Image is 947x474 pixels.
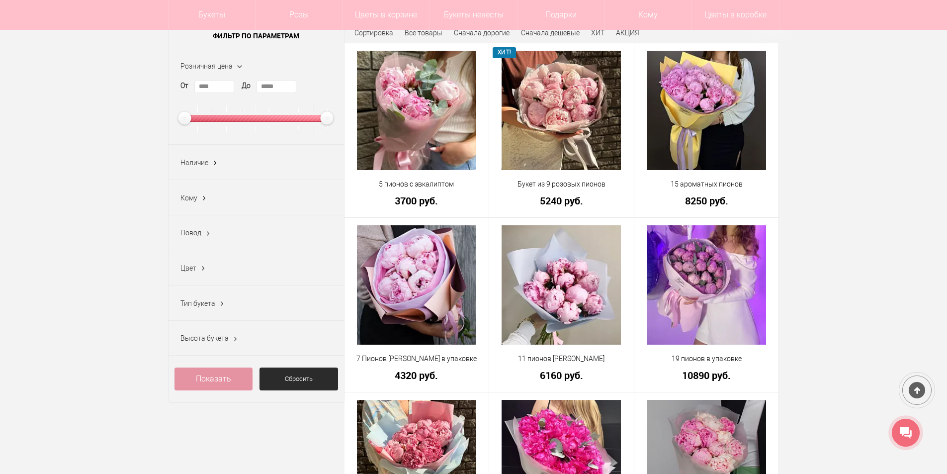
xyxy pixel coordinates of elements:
a: 15 ароматных пионов [641,179,773,190]
a: Сбросить [259,368,338,390]
img: 7 Пионов Сара Бернар в упаковке [357,225,476,345]
a: 5240 руб. [496,195,627,206]
a: 11 пионов [PERSON_NAME] [496,354,627,364]
a: 10890 руб. [641,370,773,380]
a: Все товары [405,29,442,37]
span: Розничная цена [180,62,233,70]
label: До [242,81,251,91]
span: Высота букета [180,334,229,342]
a: 4320 руб. [351,370,483,380]
img: 5 пионов с эвкалиптом [357,51,476,170]
a: Сначала дешевые [521,29,580,37]
span: Повод [180,229,201,237]
a: ХИТ [591,29,604,37]
label: От [180,81,188,91]
img: 19 пионов в упаковке [647,225,766,345]
a: 5 пионов с эвкалиптом [351,179,483,190]
a: 3700 руб. [351,195,483,206]
span: Наличие [180,159,208,167]
a: Букет из 9 розовых пионов [496,179,627,190]
span: Кому [180,194,197,202]
a: 19 пионов в упаковке [641,354,773,364]
span: Фильтр по параметрам [169,23,344,48]
img: 15 ароматных пионов [647,51,766,170]
img: 11 пионов Сара Бернар [502,225,621,345]
a: Показать [174,368,253,390]
img: Букет из 9 розовых пионов [502,51,621,170]
a: 7 Пионов [PERSON_NAME] в упаковке [351,354,483,364]
a: 8250 руб. [641,195,773,206]
a: 6160 руб. [496,370,627,380]
span: Цвет [180,264,196,272]
span: Тип букета [180,299,215,307]
a: АКЦИЯ [616,29,639,37]
span: Сортировка [354,29,393,37]
span: ХИТ! [493,47,516,58]
a: Сначала дорогие [454,29,510,37]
